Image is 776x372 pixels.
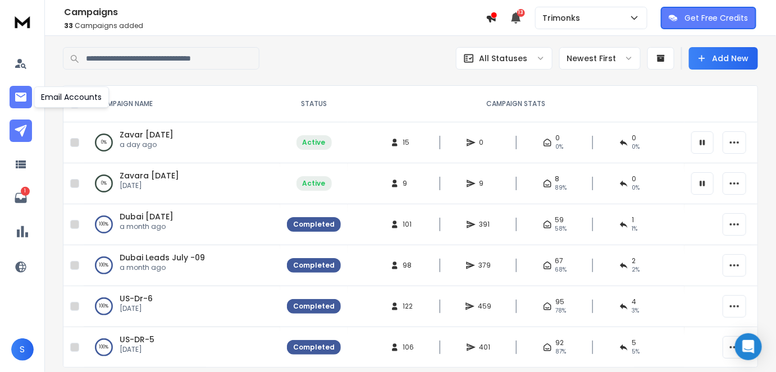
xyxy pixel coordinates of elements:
span: 5 [632,338,636,347]
a: 1 [10,187,32,209]
span: 459 [478,302,491,311]
span: 68 % [555,265,567,274]
img: logo [11,11,34,32]
div: Active [303,179,326,188]
span: 0 [479,138,490,147]
span: 1 [632,215,634,224]
p: [DATE] [120,304,153,313]
span: 13 [517,9,525,17]
p: 0 % [101,137,107,148]
p: Campaigns added [64,21,486,30]
p: Get Free Credits [684,12,748,24]
span: 15 [403,138,414,147]
td: 100%US-DR-5[DATE] [84,327,280,368]
button: Get Free Credits [661,7,756,29]
span: 33 [64,21,73,30]
span: 9 [479,179,490,188]
span: 0% [632,143,640,151]
div: Completed [293,261,335,270]
button: Add New [689,47,758,70]
p: 0 % [101,178,107,189]
span: 98 [403,261,414,270]
h1: Campaigns [64,6,486,19]
a: US-Dr-6 [120,293,153,304]
p: [DATE] [120,181,179,190]
span: 59 [555,215,564,224]
a: Zavar [DATE] [120,129,174,140]
span: 4 [632,297,636,306]
span: 0 % [632,183,640,192]
td: 0%Zavar [DATE]a day ago [84,122,280,163]
span: 2 [632,256,636,265]
span: 379 [478,261,491,270]
div: Active [303,138,326,147]
button: Newest First [559,47,641,70]
p: 100 % [99,301,109,312]
a: US-DR-5 [120,334,154,345]
td: 100%Dubai [DATE]a month ago [84,204,280,245]
span: 89 % [555,183,567,192]
button: S [11,338,34,361]
p: a month ago [120,222,174,231]
span: 8 [555,174,560,183]
span: 0 [555,134,560,143]
div: Open Intercom Messenger [735,333,762,360]
span: 3 % [632,306,639,315]
p: 100 % [99,260,109,271]
span: 106 [403,343,414,352]
div: Email Accounts [34,86,109,108]
span: 67 [555,256,564,265]
span: 1 % [632,224,637,233]
td: 100%Dubai Leads July -09a month ago [84,245,280,286]
span: 101 [403,220,414,229]
p: 1 [21,187,30,196]
span: 95 [555,297,564,306]
span: 58 % [555,224,567,233]
p: [DATE] [120,345,154,354]
p: All Statuses [479,53,527,64]
span: 0 [632,134,636,143]
th: STATUS [280,86,348,122]
div: Completed [293,343,335,352]
span: 122 [403,302,414,311]
span: 0% [555,143,563,151]
span: 78 % [555,306,566,315]
span: 0 [632,174,636,183]
td: 0%Zavara [DATE][DATE] [84,163,280,204]
a: Dubai Leads July -09 [120,252,205,263]
th: CAMPAIGN STATS [348,86,684,122]
th: CAMPAIGN NAME [84,86,280,122]
p: a month ago [120,263,205,272]
div: Completed [293,220,335,229]
td: 100%US-Dr-6[DATE] [84,286,280,327]
a: Dubai [DATE] [120,211,174,222]
span: 9 [403,179,414,188]
p: Trimonks [542,12,585,24]
span: 401 [479,343,490,352]
p: a day ago [120,140,174,149]
a: Zavara [DATE] [120,170,179,181]
p: 100 % [99,219,109,230]
span: 92 [555,338,564,347]
span: 2 % [632,265,640,274]
span: 391 [479,220,490,229]
span: 87 % [555,347,566,356]
p: 100 % [99,342,109,353]
div: Completed [293,302,335,311]
span: 5 % [632,347,640,356]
